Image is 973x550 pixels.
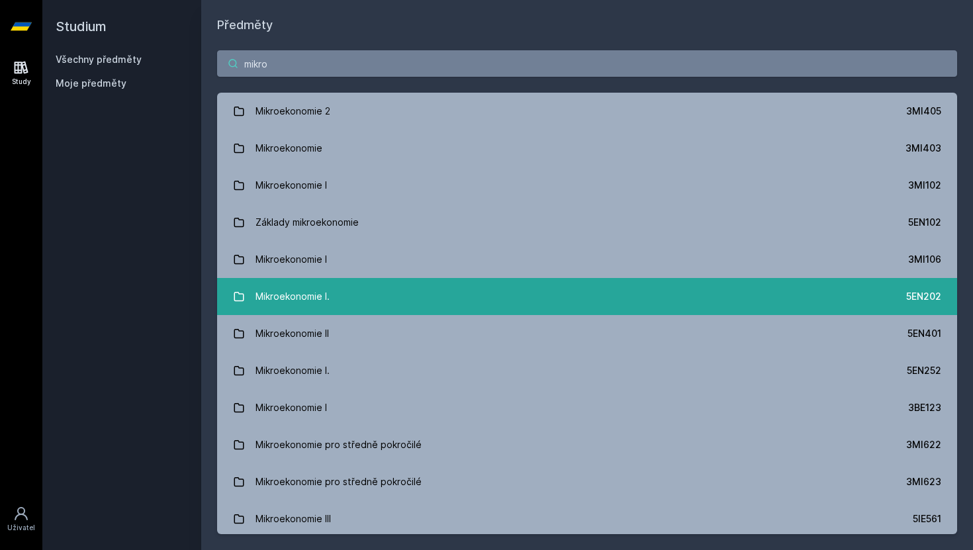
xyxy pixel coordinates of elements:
a: Mikroekonomie I. 5EN252 [217,352,957,389]
div: 5EN401 [907,327,941,340]
div: Mikroekonomie I [255,172,327,199]
a: Mikroekonomie II 5EN401 [217,315,957,352]
a: Mikroekonomie pro středně pokročilé 3MI623 [217,463,957,500]
div: Uživatel [7,523,35,533]
a: Mikroekonomie I 3BE123 [217,389,957,426]
a: Mikroekonomie I 3MI102 [217,167,957,204]
div: Mikroekonomie I. [255,357,330,384]
div: Základy mikroekonomie [255,209,359,236]
a: Mikroekonomie III 5IE561 [217,500,957,537]
div: 3MI102 [908,179,941,192]
div: Mikroekonomie I [255,246,327,273]
a: Uživatel [3,499,40,539]
div: 3BE123 [908,401,941,414]
div: 5IE561 [913,512,941,526]
a: Mikroekonomie 2 3MI405 [217,93,957,130]
div: Mikroekonomie I [255,394,327,421]
div: Study [12,77,31,87]
div: Mikroekonomie I. [255,283,330,310]
input: Název nebo ident předmětu… [217,50,957,77]
a: Mikroekonomie I 3MI106 [217,241,957,278]
div: 3MI403 [905,142,941,155]
a: Základy mikroekonomie 5EN102 [217,204,957,241]
div: Mikroekonomie [255,135,322,161]
div: 3MI623 [906,475,941,488]
div: Mikroekonomie 2 [255,98,330,124]
div: Mikroekonomie III [255,506,331,532]
a: Mikroekonomie I. 5EN202 [217,278,957,315]
div: 3MI405 [906,105,941,118]
a: Mikroekonomie pro středně pokročilé 3MI622 [217,426,957,463]
div: 5EN202 [906,290,941,303]
a: Mikroekonomie 3MI403 [217,130,957,167]
div: 5EN252 [907,364,941,377]
div: Mikroekonomie pro středně pokročilé [255,469,422,495]
div: 3MI622 [906,438,941,451]
a: Všechny předměty [56,54,142,65]
div: Mikroekonomie pro středně pokročilé [255,432,422,458]
div: Mikroekonomie II [255,320,329,347]
h1: Předměty [217,16,957,34]
div: 3MI106 [908,253,941,266]
div: 5EN102 [908,216,941,229]
span: Moje předměty [56,77,126,90]
a: Study [3,53,40,93]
